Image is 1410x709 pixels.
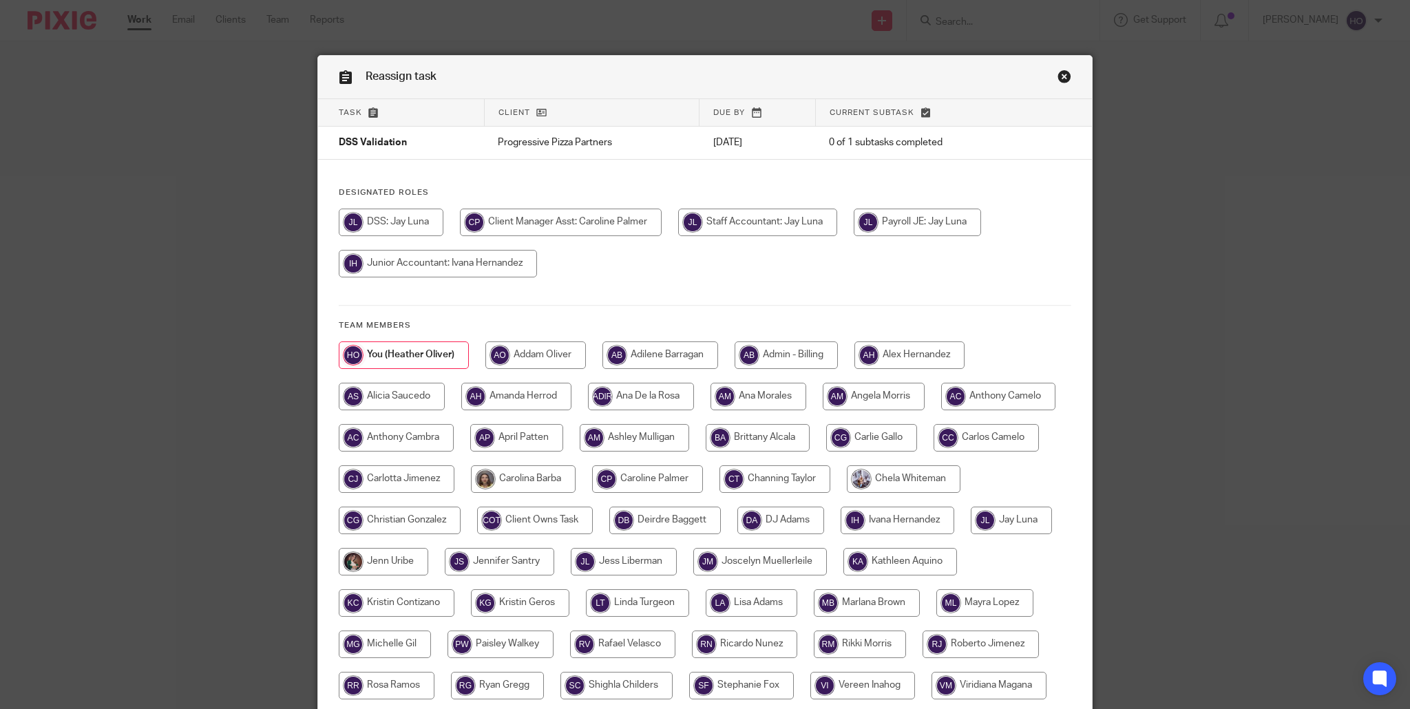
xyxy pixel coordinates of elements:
[339,320,1071,331] h4: Team members
[830,109,914,116] span: Current subtask
[339,109,362,116] span: Task
[1057,70,1071,88] a: Close this dialog window
[498,136,686,149] p: Progressive Pizza Partners
[339,138,407,148] span: DSS Validation
[498,109,530,116] span: Client
[366,71,436,82] span: Reassign task
[339,187,1071,198] h4: Designated Roles
[815,127,1029,160] td: 0 of 1 subtasks completed
[713,136,801,149] p: [DATE]
[713,109,745,116] span: Due by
